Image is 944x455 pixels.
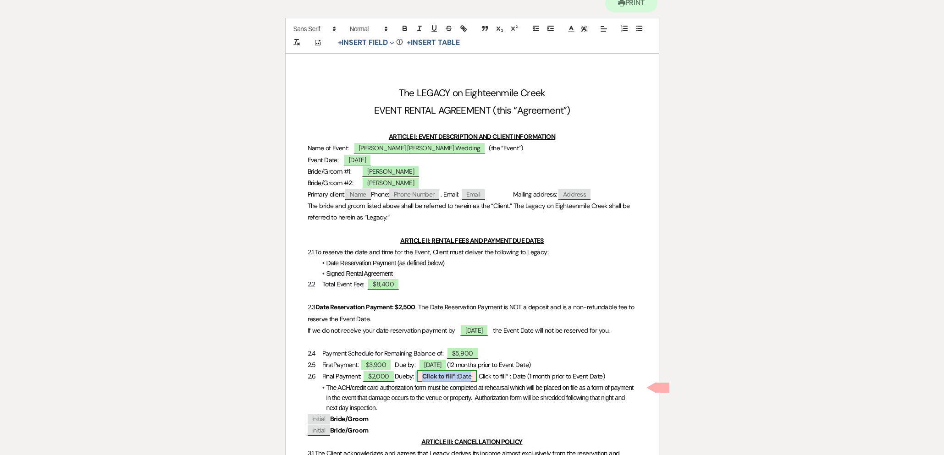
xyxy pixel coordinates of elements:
span: The bride and groom listed above shall be referred to herein as the “Client.” The Legacy on Eight... [308,202,632,221]
span: Phone Number [389,189,439,200]
span: . Email: [439,190,462,198]
span: Signed Rental Agreement [326,270,393,277]
span: $2,000 [363,370,395,382]
span: the Event Date will not be reserved for you. [488,326,614,334]
span: + [338,39,342,46]
span: 2.6 Final Payment: [308,372,361,380]
u: ARTICLE II: RENTAL FEES AND PAYMENT DUE DATES [400,236,544,245]
span: by: [406,372,414,380]
span: 2.1 To reserve the date and time for the Event, Client must deliver the following to Legacy: [308,248,549,256]
span: [PERSON_NAME] [362,177,420,188]
span: (the “Event”) [486,144,523,152]
span: 2.5 First [308,361,333,369]
span: Name [345,189,371,200]
span: Event Date: [308,156,342,164]
span: [DATE] [343,154,372,165]
span: Click to fill* : Date [477,372,527,380]
span: + [407,39,411,46]
span: Alignment [597,23,610,34]
strong: Bride/Groom [330,415,369,423]
span: $8,400 [367,278,399,290]
span: Payment: [333,361,359,369]
span: 2.2 Total Event Fee: [308,280,364,288]
span: Name of Event: [308,144,352,152]
span: The LEGACY on Eighteenmile Creek [399,87,545,99]
span: Bride/Groom #1: [308,167,360,175]
span: Due by: [392,361,417,369]
span: Text Color [565,23,578,34]
span: Initial [308,414,330,424]
span: $3,900 [360,359,392,370]
span: Initial [308,425,330,436]
span: The ACH/credit card authorization form must be completed at rehearsal which will be placed on fil... [326,384,635,412]
span: Header Formats [346,23,391,34]
span: 2.3 [308,303,315,311]
u: ARTICLE III: CANCELLATION POLICY [421,438,522,446]
span: Date [417,370,477,382]
span: Text Background Color [578,23,591,34]
span: Email [462,189,485,200]
span: [PERSON_NAME] [PERSON_NAME] Wedding [353,142,486,153]
strong: Bride/Groom [330,426,369,434]
span: If we do not receive your date reservation payment by [308,326,458,334]
span: Due [395,372,406,380]
button: +Insert Table [403,37,463,48]
span: $5,900 [447,347,479,359]
span: [PERSON_NAME] [362,165,420,177]
u: ARTICLE I: EVENT DESCRIPTION AND CLIENT INFORMATION [389,132,555,141]
span: . The Date Reservation Payment is NOT a deposit and is a non-refundable fee to reserve the Event ... [308,303,636,323]
span: EVENT RENTAL AGREEMENT (this “Agreement”) [374,104,570,117]
span: 2.4 Payment Schedule for Remaining Balance of: [308,349,443,357]
button: Insert Field [335,37,398,48]
span: Date Reservation Payment (as defined below) [326,259,445,267]
strong: Date Reservation Payment: $2,500 [315,303,415,311]
span: Bride/Groom #2: [308,179,360,187]
span: (1 month prior to Event Date) [527,372,605,380]
span: [DATE] [460,324,488,336]
span: Primary client: [308,190,346,198]
span: [DATE] [419,359,447,370]
span: Phone: [371,190,389,198]
span: Mailing address: [485,190,558,198]
b: Click to fill* : [422,372,458,380]
span: (12 months prior to Event Date) [447,361,531,369]
span: Address [558,189,591,200]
